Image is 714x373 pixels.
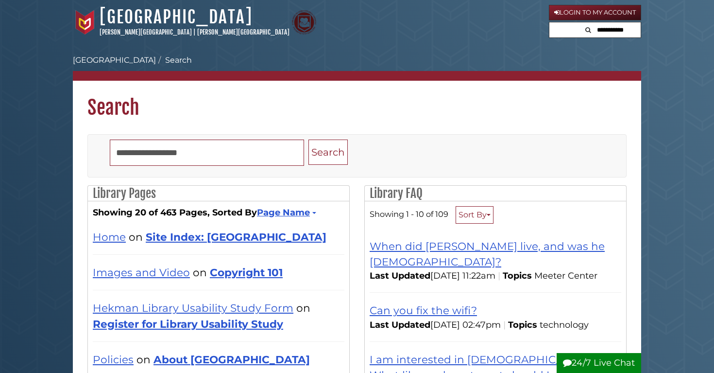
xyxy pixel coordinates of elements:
[100,28,192,36] a: [PERSON_NAME][GEOGRAPHIC_DATA]
[93,302,293,314] a: Hekman Library Usability Study Form
[146,231,326,243] a: Site Index: [GEOGRAPHIC_DATA]
[534,270,600,281] ul: Topics
[495,270,503,281] span: |
[508,320,537,330] span: Topics
[557,353,641,373] button: 24/7 Live Chat
[153,353,310,366] a: About [GEOGRAPHIC_DATA]
[534,269,600,283] li: Meeter Center
[136,353,151,366] span: on
[73,55,156,65] a: [GEOGRAPHIC_DATA]
[193,28,196,36] span: |
[549,5,641,20] a: Login to My Account
[93,206,344,219] strong: Showing 20 of 463 Pages, Sorted By
[540,319,591,332] li: technology
[370,320,501,330] span: [DATE] 02:47pm
[73,10,97,35] img: Calvin University
[308,140,348,165] button: Search
[129,231,143,243] span: on
[540,320,591,330] ul: Topics
[93,266,190,279] a: Images and Video
[93,231,126,243] a: Home
[370,320,430,330] span: Last Updated
[257,207,315,218] a: Page Name
[156,54,192,66] li: Search
[582,22,594,36] button: Search
[193,266,207,279] span: on
[73,81,641,120] h1: Search
[365,186,626,201] h2: Library FAQ
[456,206,493,224] button: Sort By
[100,6,253,28] a: [GEOGRAPHIC_DATA]
[93,353,134,366] a: Policies
[370,209,448,219] span: Showing 1 - 10 of 109
[370,240,605,268] a: When did [PERSON_NAME] live, and was he [DEMOGRAPHIC_DATA]?
[501,320,508,330] span: |
[585,27,591,33] i: Search
[210,266,283,279] a: Copyright 101
[503,270,532,281] span: Topics
[370,270,430,281] span: Last Updated
[370,304,477,317] a: Can you fix the wifi?
[296,302,310,314] span: on
[93,318,283,330] a: Register for Library Usability Study
[292,10,316,35] img: Calvin Theological Seminary
[370,270,495,281] span: [DATE] 11:22am
[73,54,641,81] nav: breadcrumb
[88,186,349,201] h2: Library Pages
[197,28,289,36] a: [PERSON_NAME][GEOGRAPHIC_DATA]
